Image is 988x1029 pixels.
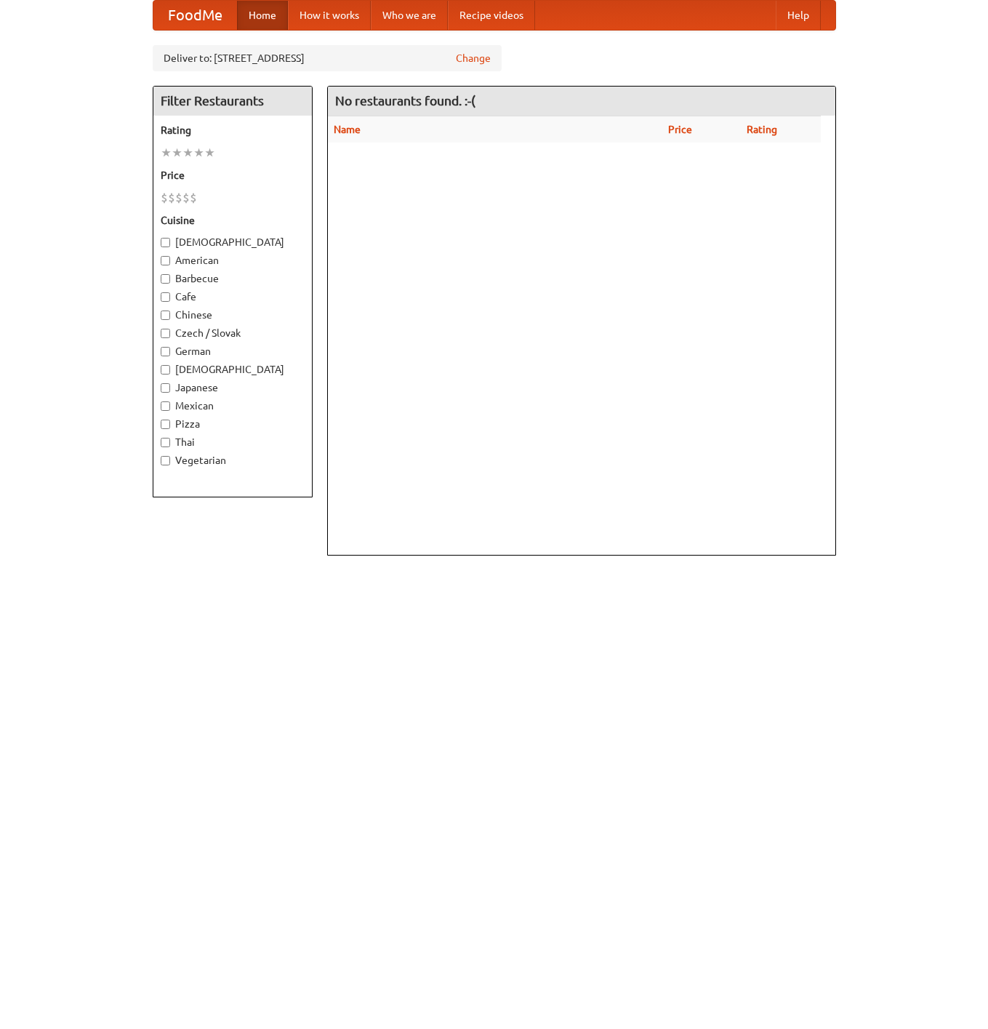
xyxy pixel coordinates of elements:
[172,145,182,161] li: ★
[161,289,305,304] label: Cafe
[153,87,312,116] h4: Filter Restaurants
[161,253,305,268] label: American
[182,190,190,206] li: $
[747,124,777,135] a: Rating
[161,274,170,284] input: Barbecue
[288,1,371,30] a: How it works
[190,190,197,206] li: $
[161,399,305,413] label: Mexican
[668,124,692,135] a: Price
[161,292,170,302] input: Cafe
[161,326,305,340] label: Czech / Slovak
[161,365,170,375] input: [DEMOGRAPHIC_DATA]
[161,213,305,228] h5: Cuisine
[334,124,361,135] a: Name
[161,347,170,356] input: German
[161,344,305,359] label: German
[456,51,491,65] a: Change
[161,123,305,137] h5: Rating
[335,94,475,108] ng-pluralize: No restaurants found. :-(
[175,190,182,206] li: $
[161,438,170,447] input: Thai
[153,45,502,71] div: Deliver to: [STREET_ADDRESS]
[161,190,168,206] li: $
[161,362,305,377] label: [DEMOGRAPHIC_DATA]
[161,383,170,393] input: Japanese
[161,308,305,322] label: Chinese
[153,1,237,30] a: FoodMe
[161,271,305,286] label: Barbecue
[161,256,170,265] input: American
[161,238,170,247] input: [DEMOGRAPHIC_DATA]
[161,453,305,468] label: Vegetarian
[161,401,170,411] input: Mexican
[237,1,288,30] a: Home
[161,235,305,249] label: [DEMOGRAPHIC_DATA]
[161,420,170,429] input: Pizza
[182,145,193,161] li: ★
[161,145,172,161] li: ★
[168,190,175,206] li: $
[776,1,821,30] a: Help
[204,145,215,161] li: ★
[371,1,448,30] a: Who we are
[161,168,305,183] h5: Price
[161,417,305,431] label: Pizza
[193,145,204,161] li: ★
[161,380,305,395] label: Japanese
[161,435,305,449] label: Thai
[448,1,535,30] a: Recipe videos
[161,456,170,465] input: Vegetarian
[161,329,170,338] input: Czech / Slovak
[161,311,170,320] input: Chinese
